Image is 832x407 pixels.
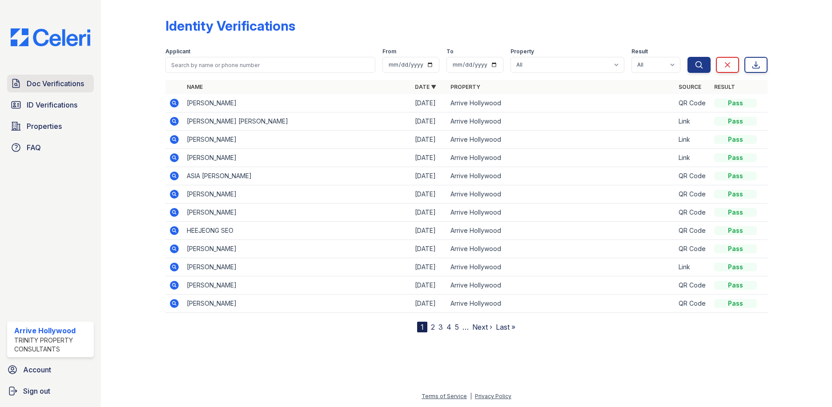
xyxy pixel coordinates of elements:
[714,281,757,290] div: Pass
[165,57,375,73] input: Search by name or phone number
[183,258,411,276] td: [PERSON_NAME]
[675,222,711,240] td: QR Code
[183,167,411,185] td: ASIA [PERSON_NAME]
[411,185,447,203] td: [DATE]
[675,131,711,149] td: Link
[4,361,97,379] a: Account
[431,323,435,331] a: 2
[447,131,675,149] td: Arrive Hollywood
[7,139,94,156] a: FAQ
[679,84,701,90] a: Source
[447,94,675,112] td: Arrive Hollywood
[675,258,711,276] td: Link
[183,222,411,240] td: HEEJEONG SEO
[447,295,675,313] td: Arrive Hollywood
[714,244,757,253] div: Pass
[714,208,757,217] div: Pass
[675,203,711,222] td: QR Code
[382,48,396,55] label: From
[472,323,492,331] a: Next ›
[714,299,757,308] div: Pass
[447,258,675,276] td: Arrive Hollywood
[455,323,459,331] a: 5
[631,48,648,55] label: Result
[714,172,757,180] div: Pass
[470,393,472,399] div: |
[417,322,427,332] div: 1
[714,263,757,271] div: Pass
[183,112,411,131] td: [PERSON_NAME] [PERSON_NAME]
[183,240,411,258] td: [PERSON_NAME]
[7,75,94,92] a: Doc Verifications
[23,386,50,396] span: Sign out
[447,149,675,167] td: Arrive Hollywood
[7,96,94,114] a: ID Verifications
[411,295,447,313] td: [DATE]
[415,84,436,90] a: Date ▼
[7,117,94,135] a: Properties
[510,48,534,55] label: Property
[411,112,447,131] td: [DATE]
[411,131,447,149] td: [DATE]
[411,94,447,112] td: [DATE]
[447,276,675,295] td: Arrive Hollywood
[714,135,757,144] div: Pass
[675,295,711,313] td: QR Code
[714,190,757,199] div: Pass
[411,149,447,167] td: [DATE]
[183,185,411,203] td: [PERSON_NAME]
[675,167,711,185] td: QR Code
[447,203,675,222] td: Arrive Hollywood
[714,84,735,90] a: Result
[27,100,77,110] span: ID Verifications
[183,149,411,167] td: [PERSON_NAME]
[675,185,711,203] td: QR Code
[4,28,97,46] img: CE_Logo_Blue-a8612792a0a2168367f1c8372b55b34899dd931a85d93a1a3d3e32e68fde9ad4.png
[447,240,675,258] td: Arrive Hollywood
[411,222,447,240] td: [DATE]
[714,226,757,235] div: Pass
[165,48,190,55] label: Applicant
[447,167,675,185] td: Arrive Hollywood
[183,276,411,295] td: [PERSON_NAME]
[675,94,711,112] td: QR Code
[23,364,51,375] span: Account
[411,203,447,222] td: [DATE]
[446,48,454,55] label: To
[438,323,443,331] a: 3
[27,142,41,153] span: FAQ
[675,276,711,295] td: QR Code
[27,121,62,132] span: Properties
[496,323,515,331] a: Last »
[411,276,447,295] td: [DATE]
[475,393,511,399] a: Privacy Policy
[447,112,675,131] td: Arrive Hollywood
[183,94,411,112] td: [PERSON_NAME]
[447,185,675,203] td: Arrive Hollywood
[165,18,295,34] div: Identity Verifications
[183,131,411,149] td: [PERSON_NAME]
[714,153,757,162] div: Pass
[714,117,757,126] div: Pass
[183,203,411,222] td: [PERSON_NAME]
[446,323,451,331] a: 4
[187,84,203,90] a: Name
[675,112,711,131] td: Link
[14,336,90,354] div: Trinity Property Consultants
[411,167,447,185] td: [DATE]
[714,99,757,108] div: Pass
[447,222,675,240] td: Arrive Hollywood
[183,295,411,313] td: [PERSON_NAME]
[450,84,480,90] a: Property
[411,258,447,276] td: [DATE]
[422,393,467,399] a: Terms of Service
[27,78,84,89] span: Doc Verifications
[675,240,711,258] td: QR Code
[14,325,90,336] div: Arrive Hollywood
[411,240,447,258] td: [DATE]
[462,322,469,332] span: …
[675,149,711,167] td: Link
[4,382,97,400] a: Sign out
